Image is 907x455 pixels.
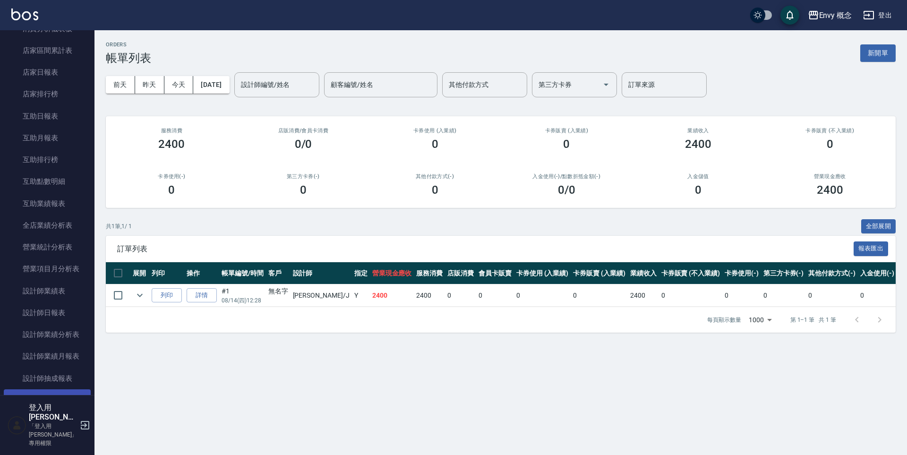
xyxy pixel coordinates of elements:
[4,83,91,105] a: 店家排行榜
[707,316,741,324] p: 每頁顯示數量
[4,215,91,236] a: 全店業績分析表
[644,128,753,134] h2: 業績收入
[4,61,91,83] a: 店家日報表
[628,284,659,307] td: 2400
[860,44,896,62] button: 新開單
[117,173,226,180] h2: 卡券使用(-)
[268,286,288,296] div: 無名字
[476,284,514,307] td: 0
[4,105,91,127] a: 互助日報表
[859,7,896,24] button: 登出
[4,302,91,324] a: 設計師日報表
[761,262,806,284] th: 第三方卡券(-)
[695,183,702,197] h3: 0
[414,262,445,284] th: 服務消費
[804,6,856,25] button: Envy 概念
[4,193,91,215] a: 互助業績報表
[432,183,438,197] h3: 0
[4,258,91,280] a: 營業項目月分析表
[106,42,151,48] h2: ORDERS
[512,173,621,180] h2: 入金使用(-) /點數折抵金額(-)
[193,76,229,94] button: [DATE]
[827,137,833,151] h3: 0
[164,76,194,94] button: 今天
[29,403,77,422] h5: 登入用[PERSON_NAME]
[158,137,185,151] h3: 2400
[291,284,352,307] td: [PERSON_NAME] /J
[380,128,489,134] h2: 卡券使用 (入業績)
[775,173,884,180] h2: 營業現金應收
[722,262,761,284] th: 卡券使用(-)
[219,262,266,284] th: 帳單編號/時間
[370,284,414,307] td: 2400
[249,173,358,180] h2: 第三方卡券(-)
[854,244,889,253] a: 報表匯出
[445,284,476,307] td: 0
[187,288,217,303] a: 詳情
[780,6,799,25] button: save
[571,262,628,284] th: 卡券販賣 (入業績)
[266,262,291,284] th: 客戶
[514,284,571,307] td: 0
[858,262,897,284] th: 入金使用(-)
[135,76,164,94] button: 昨天
[295,137,312,151] h3: 0/0
[599,77,614,92] button: Open
[860,48,896,57] a: 新開單
[117,128,226,134] h3: 服務消費
[644,173,753,180] h2: 入金儲值
[761,284,806,307] td: 0
[106,76,135,94] button: 前天
[4,236,91,258] a: 營業統計分析表
[563,137,570,151] h3: 0
[4,171,91,192] a: 互助點數明細
[745,307,775,333] div: 1000
[106,222,132,231] p: 共 1 筆, 1 / 1
[117,244,854,254] span: 訂單列表
[249,128,358,134] h2: 店販消費 /會員卡消費
[628,262,659,284] th: 業績收入
[130,262,149,284] th: 展開
[291,262,352,284] th: 設計師
[152,288,182,303] button: 列印
[858,284,897,307] td: 0
[300,183,307,197] h3: 0
[184,262,219,284] th: 操作
[11,9,38,20] img: Logo
[806,262,858,284] th: 其他付款方式(-)
[4,368,91,389] a: 設計師抽成報表
[432,137,438,151] h3: 0
[861,219,896,234] button: 全部展開
[4,324,91,345] a: 設計師業績分析表
[571,284,628,307] td: 0
[659,262,722,284] th: 卡券販賣 (不入業績)
[352,284,370,307] td: Y
[558,183,575,197] h3: 0 /0
[4,345,91,367] a: 設計師業績月報表
[476,262,514,284] th: 會員卡販賣
[133,288,147,302] button: expand row
[854,241,889,256] button: 報表匯出
[8,416,26,435] img: Person
[659,284,722,307] td: 0
[352,262,370,284] th: 指定
[4,280,91,302] a: 設計師業績表
[106,52,151,65] h3: 帳單列表
[685,137,711,151] h3: 2400
[222,296,264,305] p: 08/14 (四) 12:28
[819,9,852,21] div: Envy 概念
[722,284,761,307] td: 0
[149,262,184,284] th: 列印
[817,183,843,197] h3: 2400
[168,183,175,197] h3: 0
[512,128,621,134] h2: 卡券販賣 (入業績)
[4,149,91,171] a: 互助排行榜
[380,173,489,180] h2: 其他付款方式(-)
[4,127,91,149] a: 互助月報表
[790,316,836,324] p: 第 1–1 筆 共 1 筆
[4,389,91,411] a: 設計師排行榜
[370,262,414,284] th: 營業現金應收
[775,128,884,134] h2: 卡券販賣 (不入業績)
[219,284,266,307] td: #1
[806,284,858,307] td: 0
